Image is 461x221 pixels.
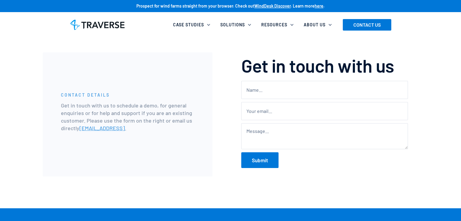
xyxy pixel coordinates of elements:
[79,125,125,131] a: [EMAIL_ADDRESS]
[315,3,323,8] a: here
[241,54,394,76] h1: Get in touch with us
[304,22,326,28] div: About Us
[241,81,408,99] input: Name...
[241,102,408,120] input: Your email...
[173,22,204,28] div: Case Studies
[169,18,217,31] div: Case Studies
[61,102,194,132] p: Get in touch with us to schedule a demo, for general enquiries or for help and support if you are...
[241,81,408,168] form: Contact
[343,19,391,31] a: CONTACT US
[323,3,325,8] strong: .
[217,18,258,31] div: Solutions
[136,3,254,8] strong: Prospect for wind farms straight from your browser. Check out
[258,18,300,31] div: Resources
[61,92,110,98] p: CONTACT DETAILS
[261,22,287,28] div: Resources
[241,152,279,168] input: Submit
[220,22,245,28] div: Solutions
[254,3,291,8] a: WindDesk Discover
[300,18,338,31] div: About Us
[291,3,315,8] strong: . Learn more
